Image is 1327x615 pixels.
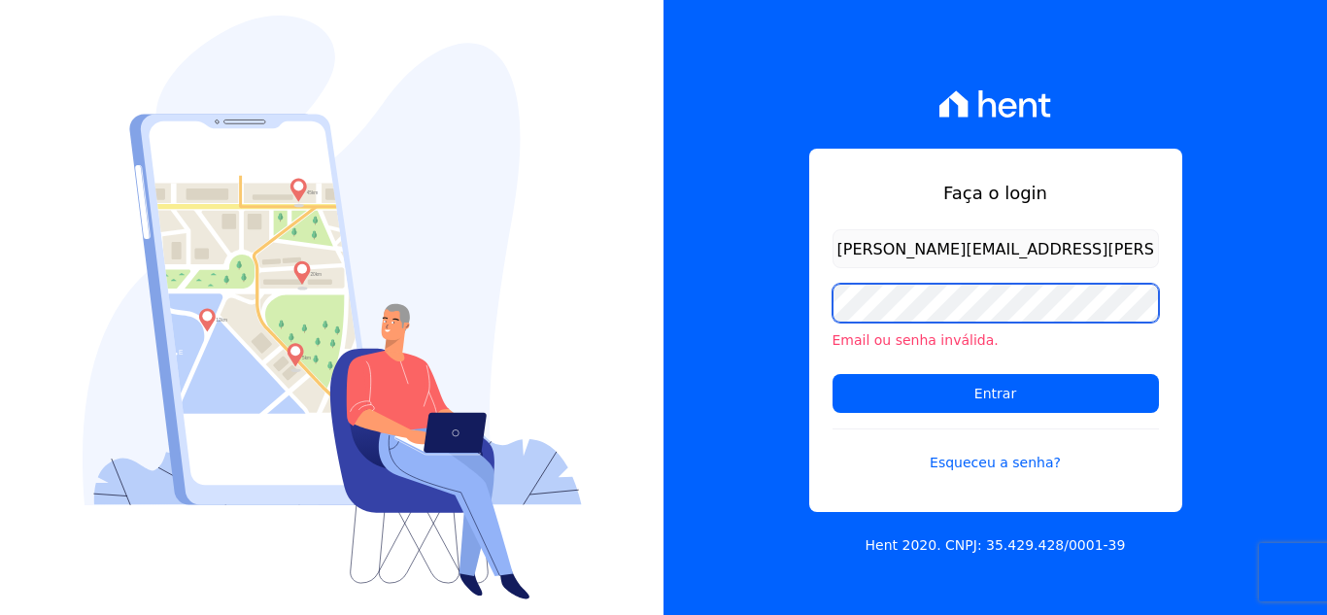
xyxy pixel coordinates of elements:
p: Hent 2020. CNPJ: 35.429.428/0001-39 [866,535,1126,556]
img: Login [83,16,582,599]
input: Entrar [833,374,1159,413]
li: Email ou senha inválida. [833,330,1159,351]
input: Email [833,229,1159,268]
h1: Faça o login [833,180,1159,206]
a: Esqueceu a senha? [833,428,1159,473]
